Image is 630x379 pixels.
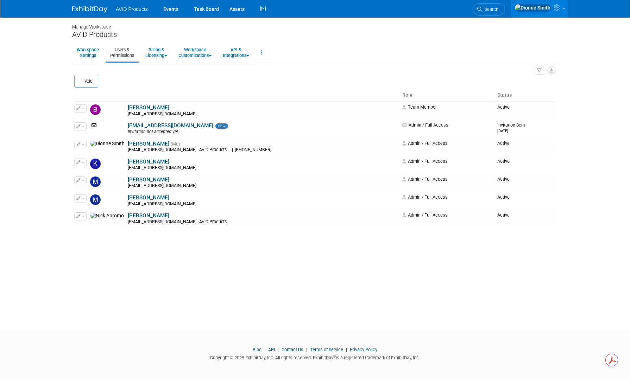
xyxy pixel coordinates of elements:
[232,147,233,152] span: |
[515,4,551,12] img: Dionne Smith
[90,141,124,147] img: Dionne Smith
[128,176,169,183] a: [PERSON_NAME]
[128,111,398,117] div: [EMAIL_ADDRESS][DOMAIN_NAME]
[282,347,303,352] a: Contact Us
[402,104,437,110] span: Team Member
[72,18,558,30] div: Manage Workspace
[72,30,558,39] div: AVID Products
[497,159,510,164] span: Active
[344,347,349,352] span: |
[90,213,124,219] img: Nick Apromollo
[402,176,448,182] span: Admin / Full Access
[304,347,309,352] span: |
[233,147,273,152] span: [PHONE_NUMBER]
[128,159,169,165] a: [PERSON_NAME]
[128,183,398,189] div: [EMAIL_ADDRESS][DOMAIN_NAME]
[106,44,139,61] a: Users &Permissions
[497,176,510,182] span: Active
[197,147,229,152] span: AVID Products
[74,75,98,88] button: Add
[215,123,228,129] span: new
[497,194,510,200] span: Active
[402,141,448,146] span: Admin / Full Access
[497,141,510,146] span: Active
[497,122,525,133] span: Invitation Sent
[128,201,398,207] div: [EMAIL_ADDRESS][DOMAIN_NAME]
[276,347,281,352] span: |
[333,354,336,358] sup: ®
[90,176,101,187] img: Michael Raisman
[253,347,262,352] a: Blog
[497,212,510,218] span: Active
[128,122,213,129] a: [EMAIL_ADDRESS][DOMAIN_NAME]
[72,6,107,13] img: ExhibitDay
[128,147,398,153] div: [EMAIL_ADDRESS][DOMAIN_NAME]
[171,142,180,147] span: (Me)
[116,6,148,12] span: AVID Products
[263,347,267,352] span: |
[174,44,216,61] a: WorkspaceCustomizations
[482,7,498,12] span: Search
[473,3,505,15] a: Search
[128,212,169,219] a: [PERSON_NAME]
[402,122,448,128] span: Admin / Full Access
[196,219,197,224] span: |
[128,104,169,111] a: [PERSON_NAME]
[399,89,494,101] th: Role
[72,44,103,61] a: WorkspaceSettings
[128,165,398,171] div: [EMAIL_ADDRESS][DOMAIN_NAME]
[497,104,510,110] span: Active
[197,219,229,224] span: AVID Products
[90,104,101,115] img: Ben Gomez
[402,212,448,218] span: Admin / Full Access
[128,219,398,225] div: [EMAIL_ADDRESS][DOMAIN_NAME]
[350,347,377,352] a: Privacy Policy
[310,347,343,352] a: Terms of Service
[196,147,197,152] span: |
[494,89,556,101] th: Status
[268,347,275,352] a: API
[218,44,254,61] a: API &Integrations
[141,44,172,61] a: Billing &Licensing
[402,159,448,164] span: Admin / Full Access
[90,159,101,169] img: Ken Loyd
[128,194,169,201] a: [PERSON_NAME]
[402,194,448,200] span: Admin / Full Access
[128,129,398,135] div: Invitation not accepted yet.
[90,194,101,205] img: Michelle Turcotte
[497,129,508,133] small: [DATE]
[128,141,169,147] a: [PERSON_NAME]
